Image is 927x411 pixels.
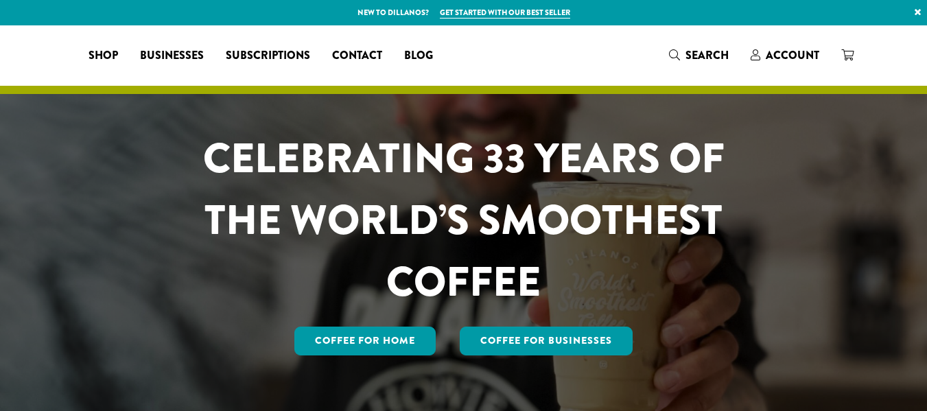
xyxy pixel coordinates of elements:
span: Blog [404,47,433,64]
a: Search [658,44,740,67]
span: Subscriptions [226,47,310,64]
a: Shop [78,45,129,67]
span: Businesses [140,47,204,64]
span: Contact [332,47,382,64]
a: Get started with our best seller [440,7,570,19]
span: Account [766,47,819,63]
h1: CELEBRATING 33 YEARS OF THE WORLD’S SMOOTHEST COFFEE [163,128,765,313]
a: Coffee For Businesses [460,327,633,355]
span: Shop [89,47,118,64]
span: Search [685,47,729,63]
a: Coffee for Home [294,327,436,355]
